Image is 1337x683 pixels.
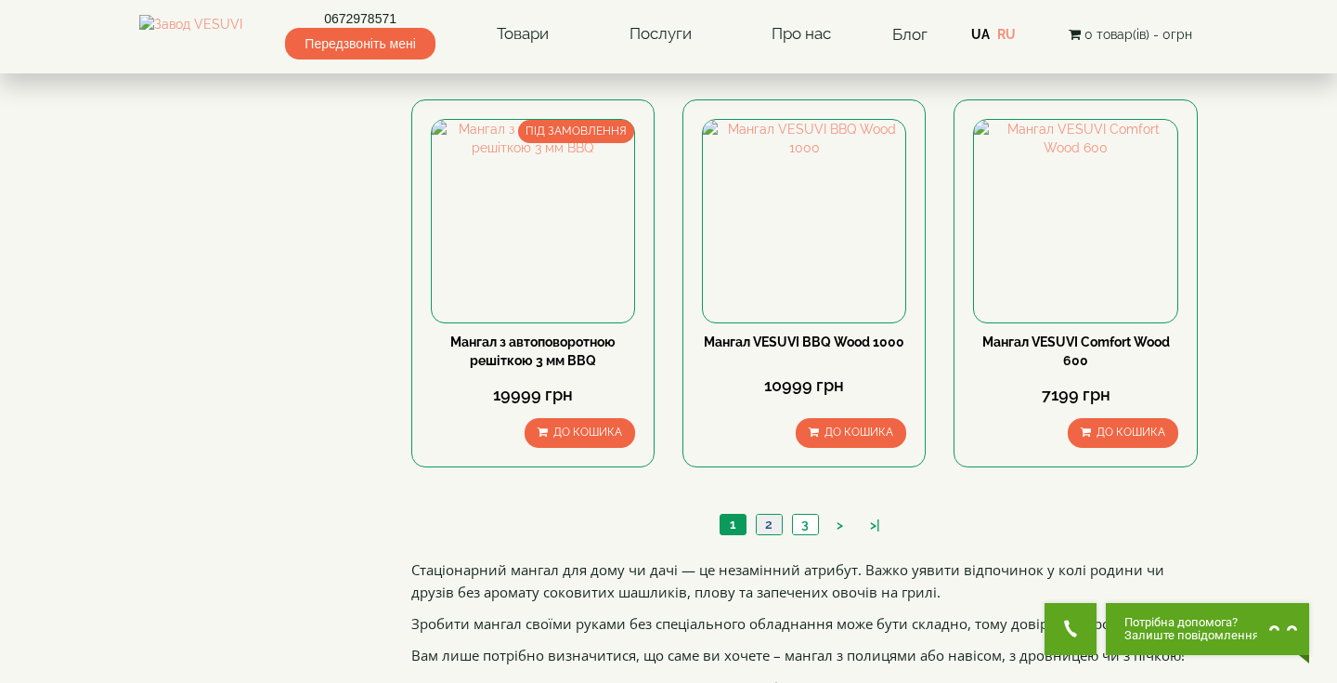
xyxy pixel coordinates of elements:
button: 0 товар(ів) - 0грн [1063,24,1198,45]
div: 10999 грн [702,374,906,398]
button: До кошика [796,418,906,447]
a: Мангал VESUVI BBQ Wood 1000 [704,335,904,349]
a: RU [997,27,1016,42]
span: До кошика [1097,426,1165,439]
img: Мангал VESUVI BBQ Wood 1000 [703,120,905,322]
span: 1 [730,517,736,532]
img: Мангал VESUVI Comfort Wood 600 [974,120,1176,322]
button: Get Call button [1045,603,1097,655]
p: Стаціонарний мангал для дому чи дачі — це незамінний атрибут. Важко уявити відпочинок у колі роди... [411,558,1199,603]
a: Мангал з автоповоротною решіткою 3 мм BBQ [450,335,616,368]
a: 0672978571 [285,9,435,28]
a: Товари [478,13,567,56]
a: UA [971,27,990,42]
span: 0 товар(ів) - 0грн [1084,27,1192,42]
a: Про нас [753,13,850,56]
span: Потрібна допомога? [1124,616,1259,629]
span: До кошика [553,426,622,439]
a: 3 [792,515,818,534]
img: Завод VESUVI [139,15,242,54]
div: 7199 грн [973,383,1177,407]
span: Залиште повідомлення [1124,629,1259,642]
span: Передзвоніть мені [285,28,435,59]
span: ПІД ЗАМОВЛЕННЯ [518,120,634,143]
button: До кошика [525,418,635,447]
a: > [827,516,852,535]
a: Послуги [611,13,710,56]
img: Мангал з автоповоротною решіткою 3 мм BBQ [432,120,634,322]
a: Блог [892,25,928,44]
div: 19999 грн [431,383,635,407]
p: Зробити мангал своїми руками без спеціального обладнання може бути складно, тому довірте це профе... [411,612,1199,635]
a: >| [861,516,889,535]
a: 2 [756,515,782,534]
span: До кошика [824,426,893,439]
button: Chat button [1106,603,1309,655]
button: До кошика [1068,418,1178,447]
p: Вам лише потрібно визначитися, що саме ви хочете – мангал з полицями або навісом, з дровницею чи ... [411,644,1199,666]
a: Мангал VESUVI Comfort Wood 600 [982,335,1170,368]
